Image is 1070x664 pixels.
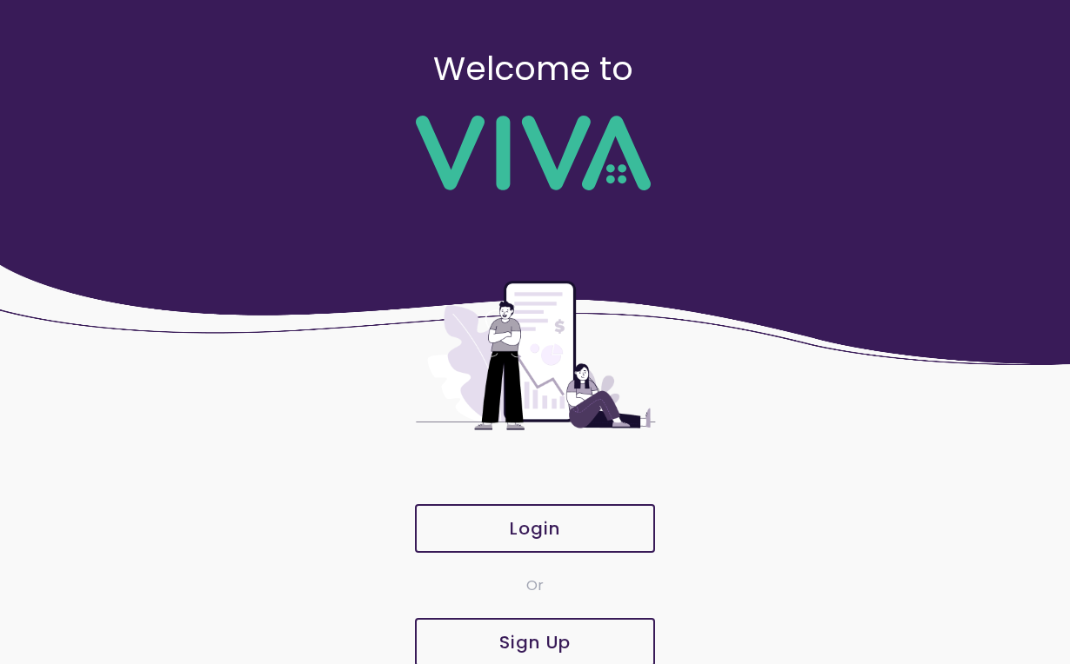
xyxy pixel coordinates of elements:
[433,45,633,91] ion-text: Welcome to
[413,504,657,553] a: Login
[526,575,544,595] ion-text: Or
[415,504,655,553] ion-button: Login
[413,225,657,486] img: entry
